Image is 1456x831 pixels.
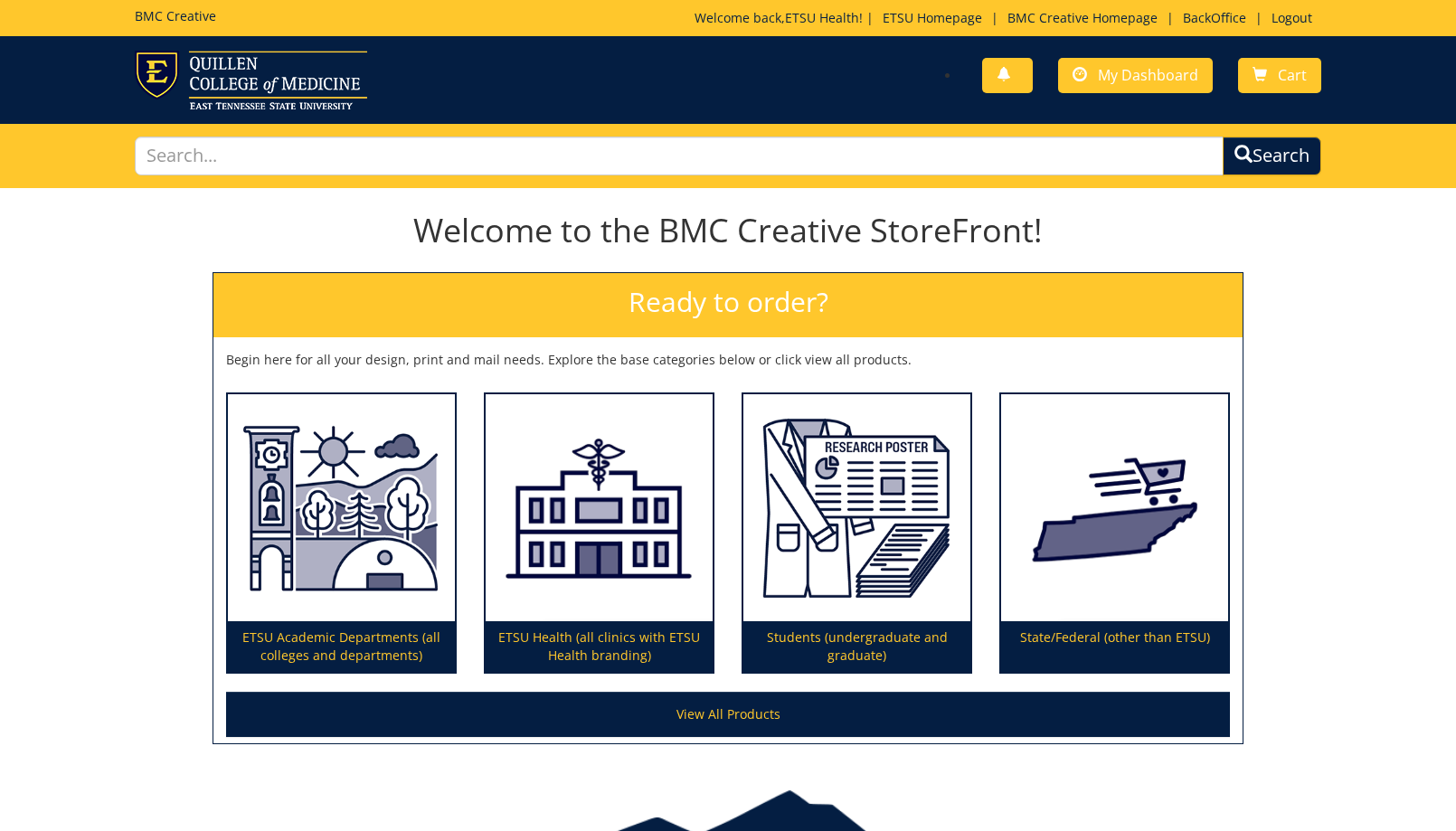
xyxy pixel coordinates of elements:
[228,394,455,622] img: ETSU Academic Departments (all colleges and departments)
[486,394,713,673] a: ETSU Health (all clinics with ETSU Health branding)
[213,212,1243,249] h1: Welcome to the BMC Creative StoreFront!
[1238,58,1321,93] a: Cart
[1058,58,1213,93] a: My Dashboard
[743,621,970,672] p: Students (undergraduate and graduate)
[226,692,1230,737] a: View All Products
[1098,65,1198,85] span: My Dashboard
[785,9,859,26] a: ETSU Health
[1174,9,1255,26] a: BackOffice
[743,394,970,622] img: Students (undergraduate and graduate)
[1001,394,1228,622] img: State/Federal (other than ETSU)
[228,394,455,673] a: ETSU Academic Departments (all colleges and departments)
[1001,621,1228,672] p: State/Federal (other than ETSU)
[228,621,455,672] p: ETSU Academic Departments (all colleges and departments)
[1001,394,1228,673] a: State/Federal (other than ETSU)
[486,621,713,672] p: ETSU Health (all clinics with ETSU Health branding)
[226,351,1230,369] p: Begin here for all your design, print and mail needs. Explore the base categories below or click ...
[1223,137,1321,175] button: Search
[743,394,970,673] a: Students (undergraduate and graduate)
[998,9,1167,26] a: BMC Creative Homepage
[1278,65,1307,85] span: Cart
[135,9,216,23] h5: BMC Creative
[135,137,1224,175] input: Search...
[695,9,1321,27] p: Welcome back, ! | | | |
[135,51,367,109] img: ETSU logo
[213,273,1243,337] h2: Ready to order?
[874,9,991,26] a: ETSU Homepage
[1262,9,1321,26] a: Logout
[486,394,713,622] img: ETSU Health (all clinics with ETSU Health branding)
